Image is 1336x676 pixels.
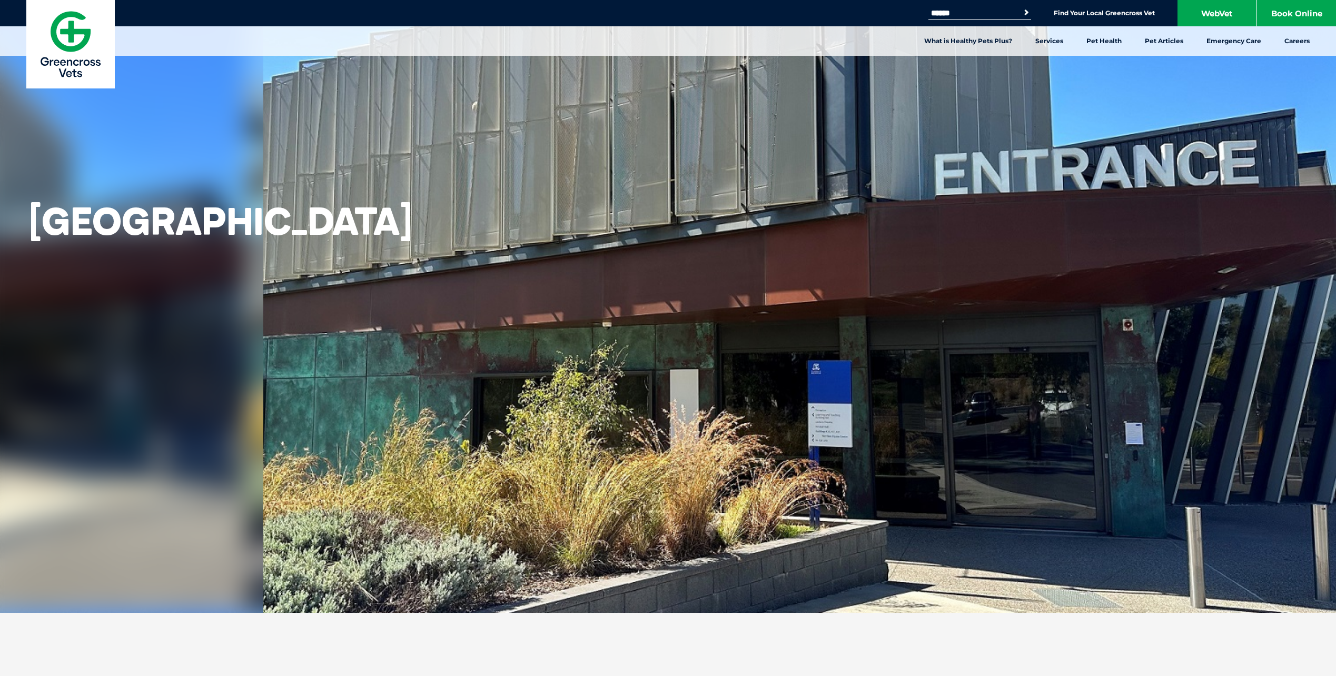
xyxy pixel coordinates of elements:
[1054,9,1155,17] a: Find Your Local Greencross Vet
[1075,26,1133,56] a: Pet Health
[1024,26,1075,56] a: Services
[1273,26,1321,56] a: Careers
[1133,26,1195,56] a: Pet Articles
[1195,26,1273,56] a: Emergency Care
[913,26,1024,56] a: What is Healthy Pets Plus?
[1021,7,1032,18] button: Search
[29,198,412,244] h1: [GEOGRAPHIC_DATA]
